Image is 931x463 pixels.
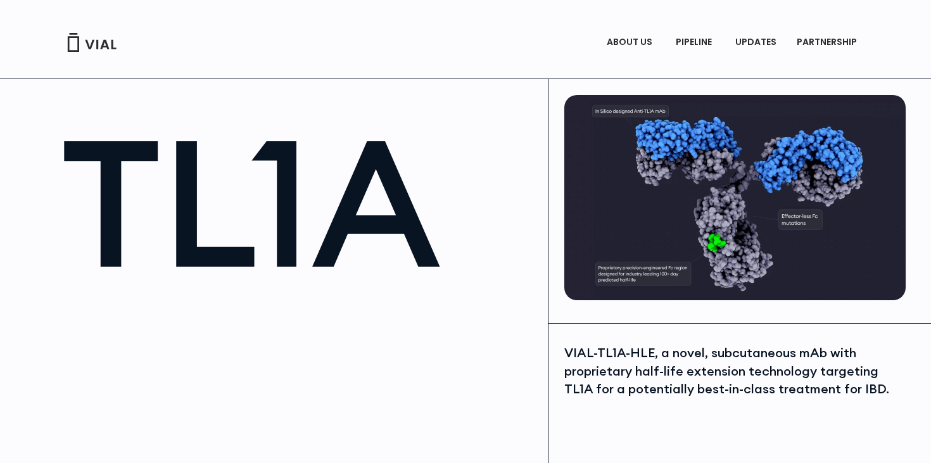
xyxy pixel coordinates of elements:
a: PIPELINEMenu Toggle [666,32,725,53]
a: ABOUT USMenu Toggle [597,32,665,53]
img: TL1A antibody diagram. [564,95,906,300]
a: UPDATES [725,32,786,53]
h1: TL1A [61,114,535,291]
div: VIAL-TL1A-HLE, a novel, subcutaneous mAb with proprietary half-life extension technology targetin... [564,344,902,398]
a: PARTNERSHIPMenu Toggle [787,32,870,53]
img: Vial Logo [66,33,117,52]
